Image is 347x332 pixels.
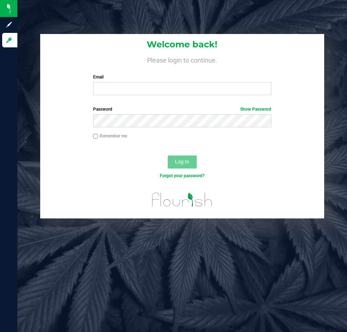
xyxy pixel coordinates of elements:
button: Log In [168,156,197,169]
inline-svg: Sign up [5,21,13,28]
inline-svg: Log in [5,37,13,44]
span: Log In [175,159,189,165]
label: Remember me [93,133,127,139]
h4: Please login to continue. [40,55,324,64]
img: flourish_logo.svg [147,187,218,213]
span: Password [93,107,112,112]
h1: Welcome back! [40,40,324,49]
label: Email [93,74,271,80]
input: Remember me [93,134,98,139]
a: Show Password [240,107,271,112]
a: Forgot your password? [160,173,205,178]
